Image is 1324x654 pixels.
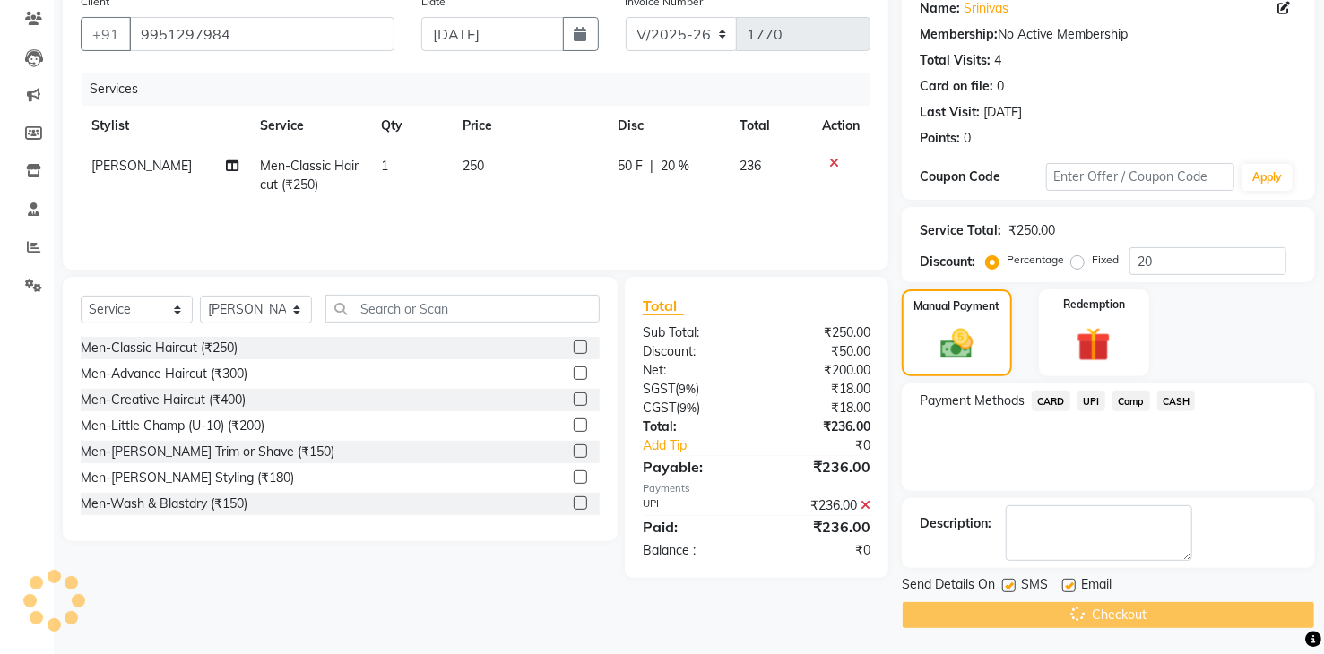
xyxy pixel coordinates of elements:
th: Disc [607,106,729,146]
a: Add Tip [629,436,778,455]
div: Men-Little Champ (U-10) (₹200) [81,417,264,435]
div: Points: [920,129,960,148]
span: SGST [643,381,675,397]
th: Total [729,106,811,146]
div: ₹250.00 [1008,221,1055,240]
div: ₹250.00 [757,323,884,342]
div: ₹200.00 [757,361,884,380]
img: _gift.svg [1066,323,1121,366]
div: Service Total: [920,221,1001,240]
div: ₹0 [778,436,884,455]
span: Total [643,297,684,315]
span: 236 [740,158,761,174]
div: Coupon Code [920,168,1045,186]
div: Sub Total: [629,323,757,342]
label: Manual Payment [914,298,1000,314]
div: ₹236.00 [757,496,884,515]
span: 20 % [661,157,689,176]
span: CASH [1157,391,1196,411]
div: Description: [920,514,991,533]
input: Search by Name/Mobile/Email/Code [129,17,394,51]
div: Services [82,73,884,106]
div: Paid: [629,516,757,538]
div: Membership: [920,25,998,44]
div: ( ) [629,380,757,399]
span: 1 [382,158,389,174]
th: Price [452,106,607,146]
th: Service [249,106,371,146]
label: Redemption [1063,297,1125,313]
div: Men-[PERSON_NAME] Trim or Shave (₹150) [81,443,334,461]
input: Search or Scan [325,295,600,323]
div: ₹236.00 [757,516,884,538]
div: Last Visit: [920,103,980,122]
span: 250 [463,158,484,174]
div: ₹0 [757,541,884,560]
div: Men-[PERSON_NAME] Styling (₹180) [81,469,294,487]
div: Discount: [629,342,757,361]
th: Qty [371,106,452,146]
img: _cash.svg [930,325,983,363]
span: Men-Classic Haircut (₹250) [260,158,359,193]
span: CARD [1032,391,1070,411]
div: Balance : [629,541,757,560]
div: Men-Advance Haircut (₹300) [81,365,247,383]
div: ₹236.00 [757,456,884,478]
span: [PERSON_NAME] [91,158,192,174]
div: Card on file: [920,77,993,96]
span: Send Details On [902,575,995,598]
div: ₹18.00 [757,380,884,399]
div: Total Visits: [920,51,991,70]
button: Apply [1242,164,1293,191]
th: Stylist [81,106,249,146]
span: Comp [1112,391,1150,411]
span: 9% [679,382,696,396]
div: Payments [643,481,870,496]
div: 0 [997,77,1004,96]
span: UPI [1077,391,1105,411]
div: UPI [629,496,757,515]
div: [DATE] [983,103,1022,122]
div: 4 [994,51,1001,70]
div: No Active Membership [920,25,1297,44]
span: 50 F [618,157,643,176]
div: ₹18.00 [757,399,884,417]
th: Action [811,106,870,146]
div: Payable: [629,456,757,478]
div: Men-Classic Haircut (₹250) [81,339,238,357]
span: Payment Methods [920,392,1025,410]
div: Discount: [920,253,975,271]
input: Enter Offer / Coupon Code [1046,163,1234,191]
div: 0 [964,129,971,148]
div: Men-Creative Haircut (₹400) [81,391,246,409]
span: | [650,157,653,176]
div: ₹50.00 [757,342,884,361]
span: Email [1081,575,1112,598]
label: Fixed [1092,252,1119,268]
div: ( ) [629,399,757,417]
span: SMS [1021,575,1048,598]
label: Percentage [1007,252,1064,268]
span: 9% [679,400,697,415]
div: ₹236.00 [757,417,884,436]
div: Total: [629,417,757,436]
button: +91 [81,17,131,51]
div: Net: [629,361,757,380]
span: CGST [643,400,676,416]
div: Men-Wash & Blastdry (₹150) [81,495,247,513]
